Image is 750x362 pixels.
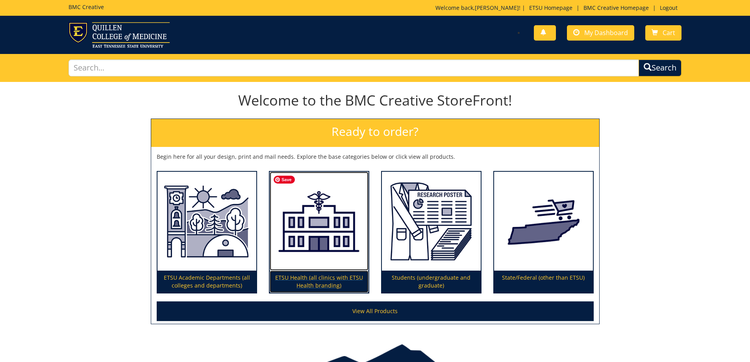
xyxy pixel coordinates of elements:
[475,4,519,11] a: [PERSON_NAME]
[567,25,634,41] a: My Dashboard
[157,271,256,293] p: ETSU Academic Departments (all colleges and departments)
[270,172,369,293] a: ETSU Health (all clinics with ETSU Health branding)
[645,25,681,41] a: Cart
[494,271,593,293] p: State/Federal (other than ETSU)
[157,172,256,271] img: ETSU Academic Departments (all colleges and departments)
[663,28,675,37] span: Cart
[157,301,594,321] a: View All Products
[656,4,681,11] a: Logout
[584,28,628,37] span: My Dashboard
[494,172,593,293] a: State/Federal (other than ETSU)
[382,172,481,293] a: Students (undergraduate and graduate)
[525,4,576,11] a: ETSU Homepage
[639,59,681,76] button: Search
[382,172,481,271] img: Students (undergraduate and graduate)
[270,271,369,293] p: ETSU Health (all clinics with ETSU Health branding)
[157,153,594,161] p: Begin here for all your design, print and mail needs. Explore the base categories below or click ...
[435,4,681,12] p: Welcome back, ! | | |
[69,59,639,76] input: Search...
[69,22,170,48] img: ETSU logo
[494,172,593,271] img: State/Federal (other than ETSU)
[382,271,481,293] p: Students (undergraduate and graduate)
[157,172,256,293] a: ETSU Academic Departments (all colleges and departments)
[274,176,295,184] span: Save
[69,4,104,10] h5: BMC Creative
[151,119,599,147] h2: Ready to order?
[580,4,653,11] a: BMC Creative Homepage
[151,93,600,108] h1: Welcome to the BMC Creative StoreFront!
[270,172,369,271] img: ETSU Health (all clinics with ETSU Health branding)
